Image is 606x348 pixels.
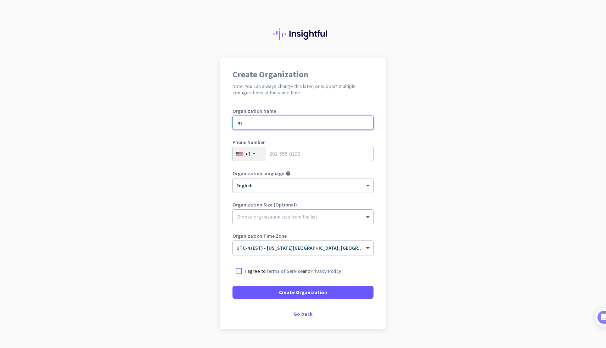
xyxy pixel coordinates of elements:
[232,311,374,316] div: Go back
[232,70,374,79] h1: Create Organization
[286,171,291,176] i: help
[232,286,374,299] button: Create Organization
[232,233,374,238] label: Organization Time Zone
[266,268,303,274] a: Terms of Service
[273,28,333,40] img: Insightful
[232,147,374,161] input: 201-555-0123
[232,202,374,207] label: Organization Size (Optional)
[245,150,251,158] div: +1
[245,267,341,275] p: I agree to and
[310,268,341,274] a: Privacy Policy
[232,83,374,96] h2: Note: You can always change this later, or support multiple configurations at the same time
[232,116,374,130] input: What is the name of your organization?
[232,171,284,176] label: Organization language
[232,140,374,145] label: Phone Number
[279,289,327,296] span: Create Organization
[232,109,374,114] label: Organization Name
